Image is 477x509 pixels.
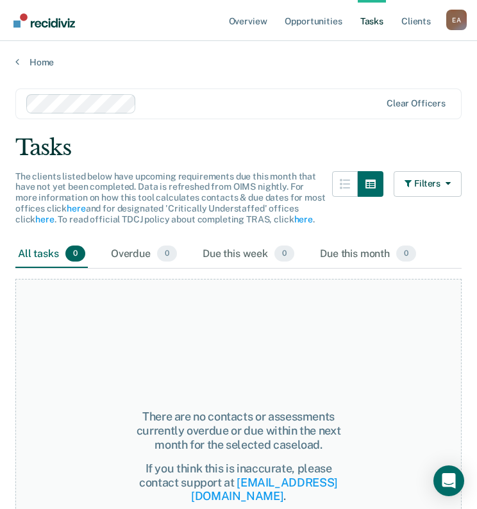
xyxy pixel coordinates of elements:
[128,410,350,451] div: There are no contacts or assessments currently overdue or due within the next month for the selec...
[65,246,85,262] span: 0
[191,476,338,503] a: [EMAIL_ADDRESS][DOMAIN_NAME]
[317,240,419,269] div: Due this month0
[394,171,462,197] button: Filters
[200,240,297,269] div: Due this week0
[128,462,350,503] div: If you think this is inaccurate, please contact support at .
[67,203,85,213] a: here
[15,56,462,68] a: Home
[157,246,177,262] span: 0
[387,98,446,109] div: Clear officers
[15,171,326,224] span: The clients listed below have upcoming requirements due this month that have not yet been complet...
[35,214,54,224] a: here
[108,240,180,269] div: Overdue0
[274,246,294,262] span: 0
[294,214,313,224] a: here
[446,10,467,30] button: Profile dropdown button
[433,465,464,496] div: Open Intercom Messenger
[15,135,462,161] div: Tasks
[13,13,75,28] img: Recidiviz
[15,240,88,269] div: All tasks0
[396,246,416,262] span: 0
[446,10,467,30] div: E A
